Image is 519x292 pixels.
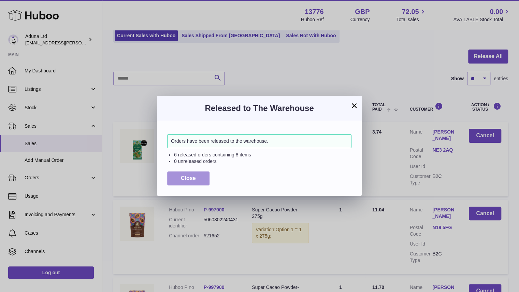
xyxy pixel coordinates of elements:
li: 0 unreleased orders [174,158,351,165]
li: 6 released orders containing 8 items [174,152,351,158]
h3: Released to The Warehouse [167,103,351,114]
button: × [350,101,358,110]
span: Close [181,175,196,181]
div: Orders have been released to the warehouse. [167,134,351,148]
button: Close [167,171,210,185]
